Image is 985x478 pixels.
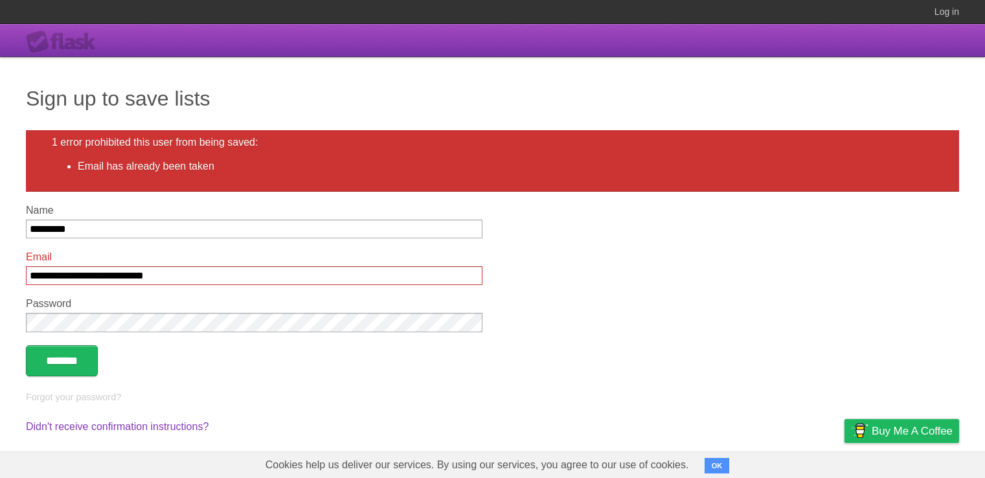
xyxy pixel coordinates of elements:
div: Flask [26,30,104,54]
span: Buy me a coffee [872,420,953,442]
label: Name [26,205,482,216]
li: Email has already been taken [78,159,933,174]
label: Email [26,251,482,263]
a: Buy me a coffee [844,419,959,443]
span: Cookies help us deliver our services. By using our services, you agree to our use of cookies. [253,452,702,478]
h1: Sign up to save lists [26,83,959,114]
h2: 1 error prohibited this user from being saved: [52,137,933,148]
a: Didn't receive confirmation instructions? [26,421,209,432]
label: Password [26,298,482,310]
img: Buy me a coffee [851,420,868,442]
a: Forgot your password? [26,392,121,402]
button: OK [705,458,730,473]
